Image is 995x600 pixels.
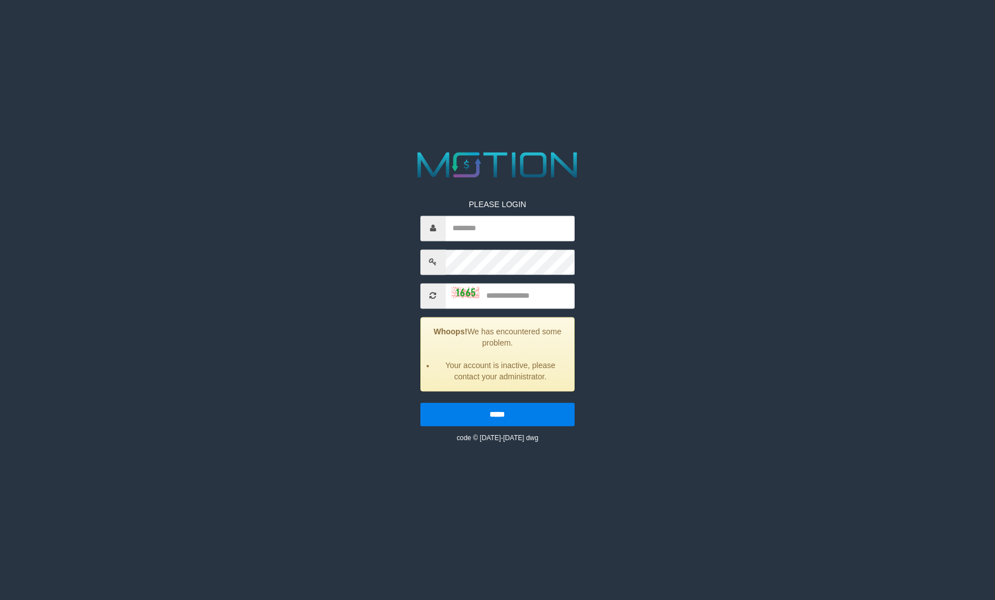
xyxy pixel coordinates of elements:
[420,317,575,391] div: We has encountered some problem.
[420,199,575,210] p: PLEASE LOGIN
[410,147,584,182] img: MOTION_logo.png
[451,287,479,298] img: captcha
[435,360,566,382] li: Your account is inactive, please contact your administrator.
[434,327,468,336] strong: Whoops!
[456,434,538,442] small: code © [DATE]-[DATE] dwg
